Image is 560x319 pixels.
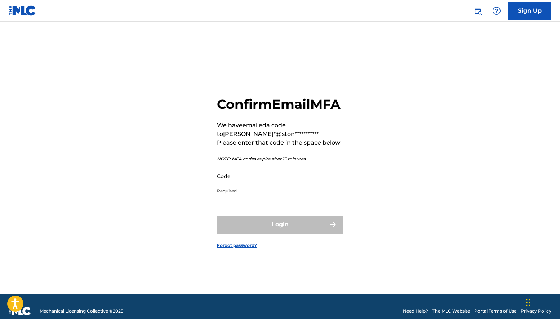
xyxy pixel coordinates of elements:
a: Privacy Policy [521,308,551,314]
div: Drag [526,292,530,313]
img: logo [9,307,31,315]
a: Portal Terms of Use [474,308,516,314]
a: Public Search [471,4,485,18]
img: MLC Logo [9,5,36,16]
a: The MLC Website [432,308,470,314]
p: NOTE: MFA codes expire after 15 minutes [217,156,343,162]
p: Required [217,188,339,194]
a: Sign Up [508,2,551,20]
p: Please enter that code in the space below [217,138,343,147]
a: Need Help? [403,308,428,314]
img: search [474,6,482,15]
iframe: Chat Widget [524,284,560,319]
h2: Confirm Email MFA [217,96,343,112]
span: Mechanical Licensing Collective © 2025 [40,308,123,314]
a: Forgot password? [217,242,257,249]
img: help [492,6,501,15]
div: Help [489,4,504,18]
